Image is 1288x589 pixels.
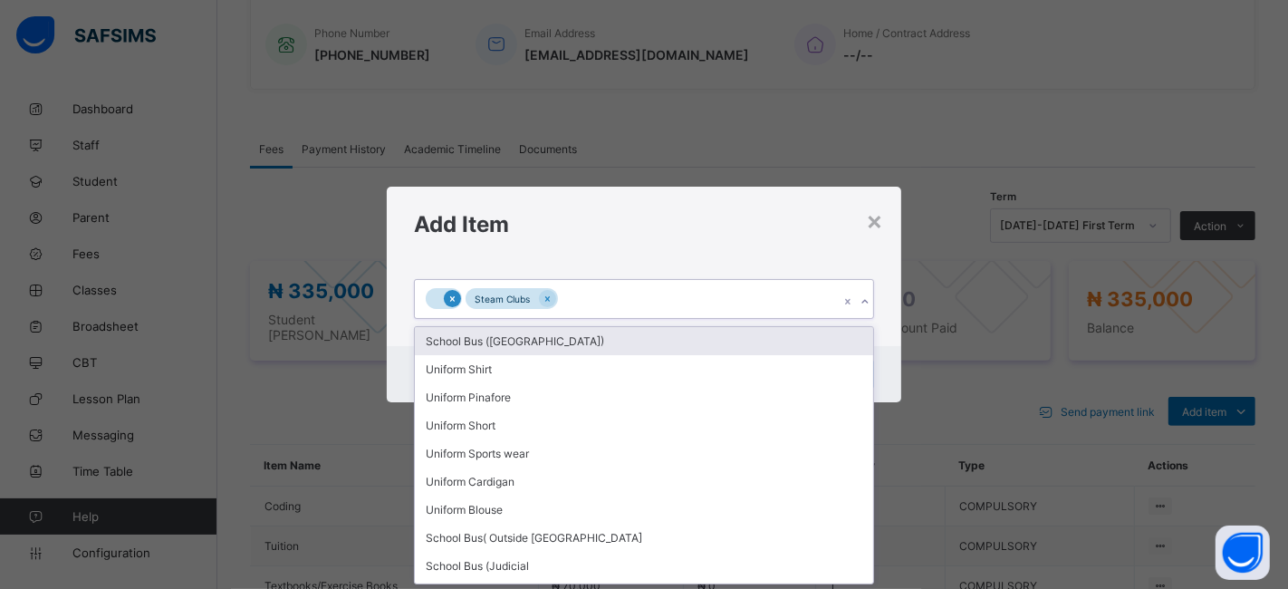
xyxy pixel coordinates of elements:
div: Uniform Pinafore [415,383,874,411]
div: Uniform Shirt [415,355,874,383]
div: × [866,205,883,236]
button: Open asap [1216,526,1270,580]
div: School Bus ([GEOGRAPHIC_DATA]) [415,327,874,355]
div: Uniform Cardigan [415,468,874,496]
div: Steam Clubs [466,288,539,309]
div: School Bus (Judicial [415,552,874,580]
h1: Add Item [414,211,875,237]
div: Uniform Short [415,411,874,439]
div: School Bus( Outside [GEOGRAPHIC_DATA] [415,524,874,552]
div: Uniform Sports wear [415,439,874,468]
div: Uniform Blouse [415,496,874,524]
